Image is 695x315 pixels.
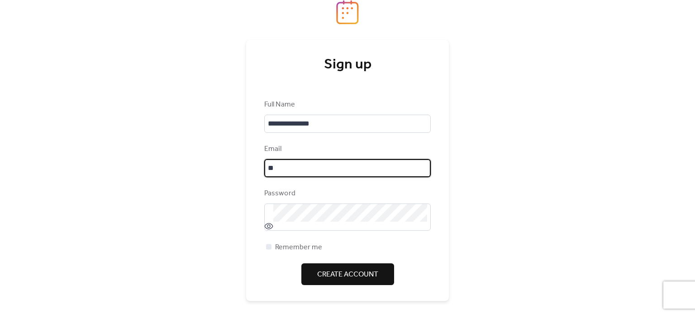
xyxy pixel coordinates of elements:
span: Remember me [275,242,322,253]
span: Create Account [317,269,378,280]
div: Sign up [264,56,431,74]
button: Create Account [301,263,394,285]
div: Password [264,188,429,199]
div: Email [264,144,429,155]
div: Full Name [264,99,429,110]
